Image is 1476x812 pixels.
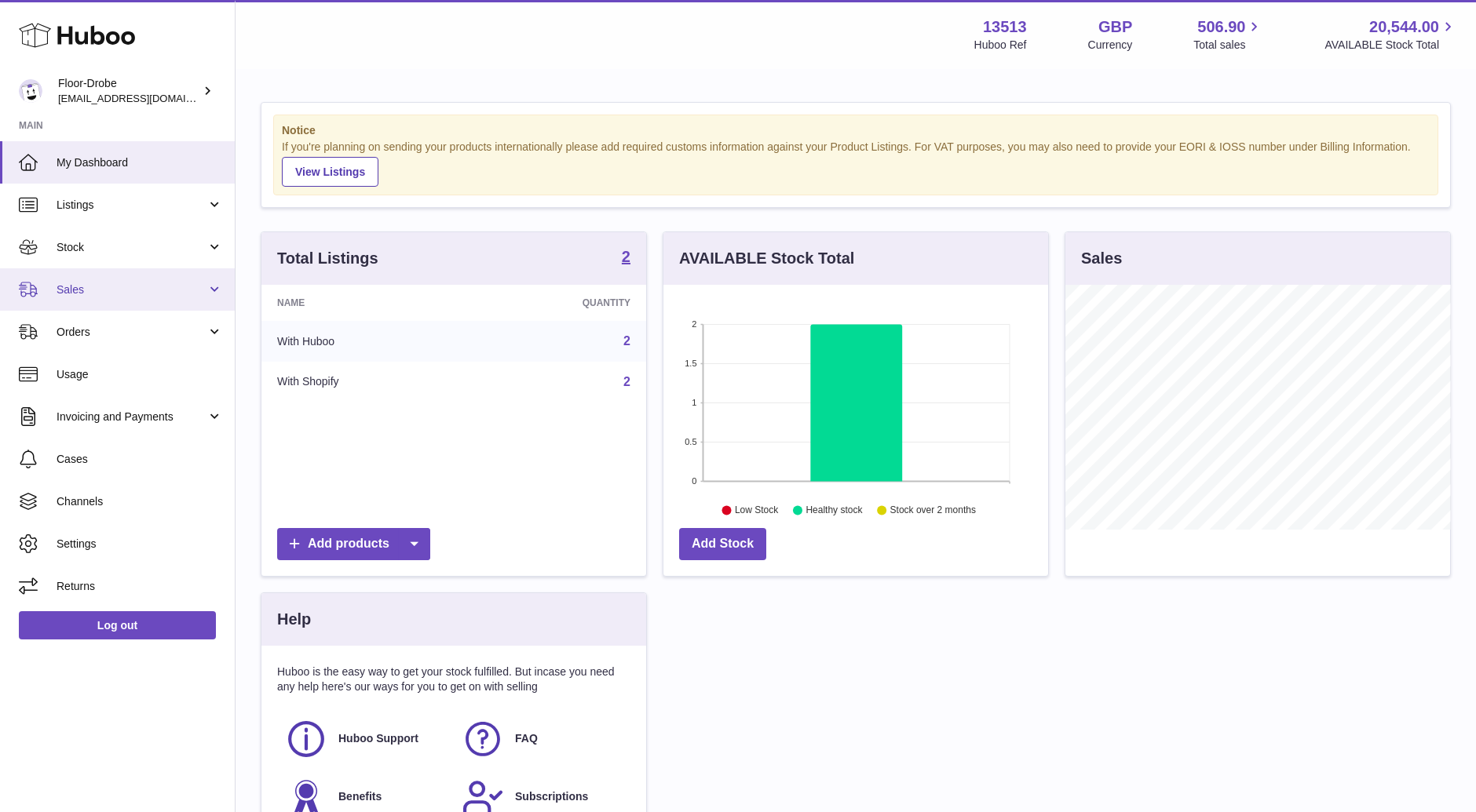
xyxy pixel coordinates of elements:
[735,504,779,515] text: Low Stock
[685,437,696,446] text: 0.5
[57,410,206,424] span: Invoicing and Payments
[282,123,1430,138] strong: Notice
[462,718,623,760] a: FAQ
[57,198,206,213] span: Listings
[515,789,588,804] span: Subscriptions
[1193,16,1263,53] a: 506.90 Total sales
[57,579,223,594] span: Returns
[282,157,378,187] a: View Listings
[1369,16,1439,38] span: 20,544.00
[692,398,696,407] text: 1
[277,528,430,560] a: Add products
[58,76,199,106] div: Floor-Drobe
[282,140,1430,187] div: If you're planning on sending your products internationally please add required customs informati...
[57,240,206,255] span: Stock
[983,16,1027,38] strong: 13513
[1324,16,1457,53] a: 20,544.00 AVAILABLE Stock Total
[261,362,469,402] td: With Shopify
[1324,38,1457,53] span: AVAILABLE Stock Total
[622,249,630,268] a: 2
[623,334,630,348] a: 2
[57,452,223,467] span: Cases
[57,367,223,382] span: Usage
[277,665,630,694] p: Huboo is the easy way to get your stock fulfilled. But incase you need any help here's our ways f...
[806,504,863,515] text: Healthy stock
[261,285,469,321] th: Name
[277,248,378,269] h3: Total Listings
[1197,16,1245,38] span: 506.90
[679,528,766,560] a: Add Stock
[1193,38,1263,53] span: Total sales
[692,319,696,329] text: 2
[1088,38,1133,53] div: Currency
[1081,248,1122,269] h3: Sales
[685,359,696,368] text: 1.5
[622,249,630,264] strong: 2
[277,609,311,630] h3: Help
[974,38,1027,53] div: Huboo Ref
[469,285,646,321] th: Quantity
[285,718,446,760] a: Huboo Support
[679,248,854,269] h3: AVAILABLE Stock Total
[261,321,469,362] td: With Huboo
[58,92,231,104] span: [EMAIL_ADDRESS][DOMAIN_NAME]
[692,476,696,486] text: 0
[623,375,630,388] a: 2
[57,537,223,552] span: Settings
[1098,16,1132,38] strong: GBP
[57,325,206,340] span: Orders
[57,155,223,170] span: My Dashboard
[57,494,223,509] span: Channels
[515,731,538,746] span: FAQ
[19,79,42,103] img: jthurling@live.com
[890,504,976,515] text: Stock over 2 months
[338,731,418,746] span: Huboo Support
[57,282,206,297] span: Sales
[338,789,382,804] span: Benefits
[19,611,216,639] a: Log out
